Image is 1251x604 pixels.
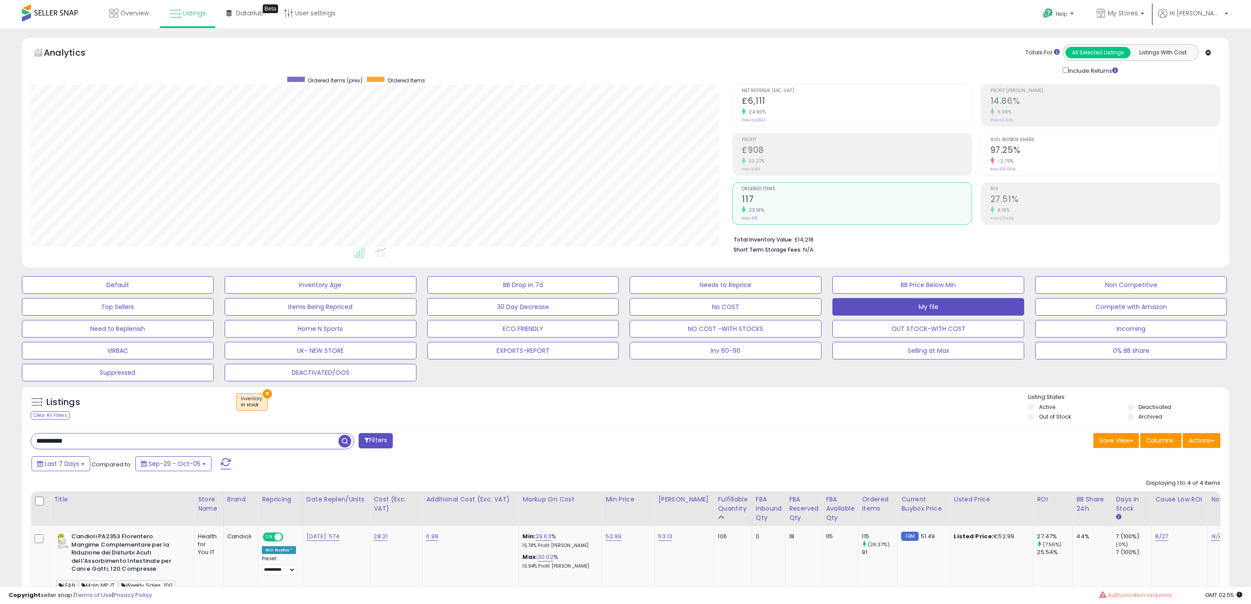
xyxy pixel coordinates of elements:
div: Repricing [262,495,299,504]
p: 15.94% Profit [PERSON_NAME] [522,563,595,569]
div: 44% [1076,533,1105,540]
small: 33.27% [746,158,765,164]
p: 15.78% Profit [PERSON_NAME] [522,543,595,549]
span: OFF [282,533,296,541]
div: 27.47% [1037,533,1072,540]
button: Actions [1183,433,1220,448]
span: Ordered Items [742,187,971,192]
span: Inventory : [241,395,263,409]
div: % [522,533,595,549]
button: DEACTIVATED/OOS [225,364,416,381]
button: Non Competitive [1035,276,1227,294]
button: My file [832,298,1024,316]
h2: £908 [742,145,971,157]
h2: 97.25% [990,145,1220,157]
label: Archived [1138,413,1162,420]
h5: Analytics [44,46,102,61]
button: Default [22,276,214,294]
button: BB Price Below Min [832,276,1024,294]
small: Prev: 25.43% [990,216,1014,221]
span: Avg. Buybox Share [990,138,1220,142]
small: -2.75% [994,158,1014,164]
div: Clear All Filters [31,411,70,419]
small: (0%) [1116,541,1128,548]
span: Hi [PERSON_NAME] [1170,9,1222,18]
button: VIRBAC [22,342,214,359]
small: Prev: 13.93% [990,117,1013,123]
div: in stock [241,402,263,408]
span: Listings [183,9,206,18]
div: 7 (100%) [1116,548,1151,556]
div: Include Returns [1056,65,1128,75]
div: Title [54,495,190,504]
span: My Stores [1108,9,1138,18]
button: Needs to Reprice [630,276,821,294]
a: Privacy Policy [113,591,152,599]
div: FBA Reserved Qty [789,495,818,522]
label: Out of Stock [1039,413,1071,420]
a: 53.13 [658,532,672,541]
a: Terms of Use [75,591,112,599]
a: 52.99 [606,532,621,541]
div: Markup on Cost [522,495,598,504]
a: Help [1036,1,1082,28]
a: Hi [PERSON_NAME] [1158,9,1228,28]
button: Filters [359,433,393,448]
button: OUT STOCK-WITH COST [832,320,1024,338]
small: Days In Stock. [1116,513,1121,521]
div: Listed Price [954,495,1029,504]
div: 115 [826,533,851,540]
button: NO COST -WITH STOCKS [630,320,821,338]
button: Save View [1093,433,1139,448]
b: Max: [522,553,538,561]
button: Selling at Max [832,342,1024,359]
button: Compete with Amazon [1035,298,1227,316]
b: Short Term Storage Fees: [733,246,802,253]
h2: £6,111 [742,96,971,108]
b: Candioli PA2353 Florentero Mangime Complementare per la Riduzione dei Disturbi Acuti dell'Assorbi... [71,533,178,576]
button: BB Drop in 7d [427,276,619,294]
small: 8.18% [994,207,1010,213]
button: EXPORTS-REPORT [427,342,619,359]
div: Candioli [227,533,251,540]
small: (26.37%) [868,541,890,548]
th: CSV column name: cust_attr_4_Date Replen/Units [303,491,370,526]
button: ECO FRIENDLY [427,320,619,338]
div: Brand [227,495,254,504]
small: Prev: £681 [742,167,760,172]
span: ROI [990,187,1220,192]
button: Listings With Cost [1130,47,1195,58]
div: 106 [718,533,745,540]
div: Displaying 1 to 4 of 4 items [1146,479,1220,487]
li: £14,218 [733,234,1214,244]
button: Top Sellers [22,298,214,316]
div: Current Buybox Price [901,495,946,513]
span: LEAN [56,580,78,590]
small: Prev: £4,893 [742,117,765,123]
h2: 27.51% [990,194,1220,206]
div: Notes [1211,495,1243,504]
h2: 117 [742,194,971,206]
button: 0% BB share [1035,342,1227,359]
div: FBA Available Qty [826,495,854,522]
span: Profit [742,138,971,142]
div: 18 [789,533,815,540]
div: Preset: [262,556,296,576]
div: [PERSON_NAME] [658,495,710,504]
small: FBM [901,532,918,541]
span: Net Revenue (Exc. VAT) [742,89,971,93]
button: Inventory Age [225,276,416,294]
small: 24.90% [746,109,766,115]
a: [DATE]: 574 [307,532,340,541]
div: Health for You IT [198,533,217,557]
div: Min Price [606,495,651,504]
div: 115 [862,533,897,540]
small: 23.16% [746,207,764,213]
div: Fulfillable Quantity [718,495,748,513]
img: 41jZLxO28lL._SL40_.jpg [56,533,69,550]
span: Sep-29 - Oct-05 [148,459,201,468]
button: Columns [1140,433,1181,448]
span: Weekly Sales: 100 [119,580,176,590]
h5: Listings [46,396,80,409]
a: 0.99 [426,532,438,541]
